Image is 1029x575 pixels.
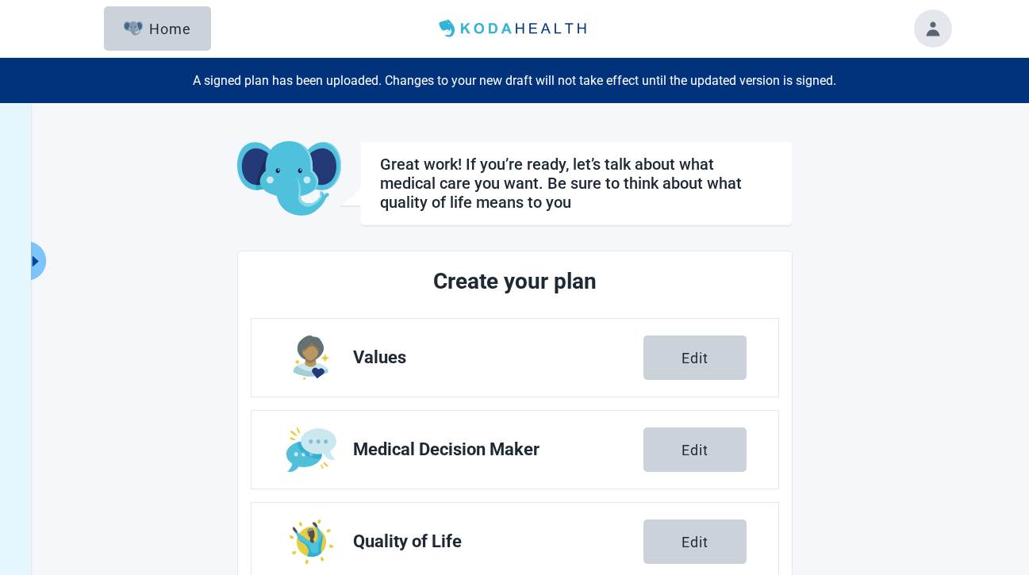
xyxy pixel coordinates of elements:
[353,348,643,367] span: Values
[310,264,720,299] h2: Create your plan
[251,319,778,397] a: Edit Values section
[682,350,708,366] div: Edit
[380,155,773,212] h1: Great work! If you’re ready, let’s talk about what medical care you want. Be sure to think about ...
[682,442,708,458] div: Edit
[643,335,747,380] button: Edit
[353,532,643,551] span: Quality of Life
[643,427,747,472] button: Edit
[124,21,192,36] div: Home
[682,534,708,550] div: Edit
[643,519,747,564] button: Edit
[432,16,596,41] img: Koda Health
[28,254,43,269] span: caret-right
[26,241,46,281] button: Expand menu
[251,411,778,489] a: Edit Medical Decision Maker section
[104,6,211,51] button: ElephantHome
[353,440,643,459] span: Medical Decision Maker
[914,10,952,48] button: Toggle account menu
[237,141,341,217] img: Koda Elephant
[124,21,144,36] img: Elephant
